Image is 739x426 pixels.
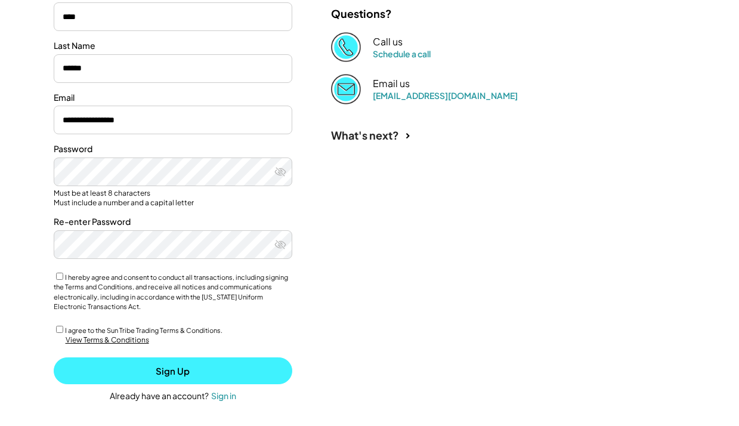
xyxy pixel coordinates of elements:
div: View Terms & Conditions [66,335,149,345]
div: Must be at least 8 characters Must include a number and a capital letter [54,189,292,207]
label: I hereby agree and consent to conduct all transactions, including signing the Terms and Condition... [54,273,288,311]
a: Schedule a call [373,48,431,59]
label: I agree to the Sun Tribe Trading Terms & Conditions. [65,326,222,334]
button: Sign Up [54,357,292,384]
div: Sign in [211,390,236,401]
div: Re-enter Password [54,216,292,228]
div: Email us [373,78,410,90]
div: Call us [373,36,403,48]
img: Email%202%403x.png [331,74,361,104]
div: Already have an account? [110,390,209,402]
img: Phone%20copy%403x.png [331,32,361,62]
a: [EMAIL_ADDRESS][DOMAIN_NAME] [373,90,518,101]
div: Password [54,143,292,155]
div: Last Name [54,40,292,52]
div: Questions? [331,7,392,20]
div: What's next? [331,128,399,142]
div: Email [54,92,292,104]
